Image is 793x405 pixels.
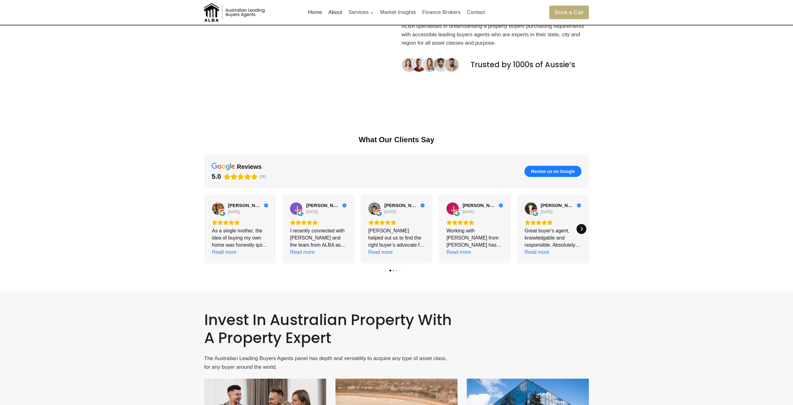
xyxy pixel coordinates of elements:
[541,203,581,208] a: Review by Michelle Xin
[368,202,381,215] img: David Gloury
[290,249,314,256] div: Read more
[462,203,497,208] span: [PERSON_NAME]
[525,202,537,215] a: View on Google
[525,202,537,215] img: Michelle Xin
[462,203,503,208] a: Review by Joe Massoud
[212,172,221,181] div: 5.0
[368,220,425,225] div: Rating: 5.0 out of 5
[305,5,488,20] nav: Primary Navigation
[204,195,589,263] div: Carousel
[531,169,575,174] span: Review us on Google
[204,354,454,371] p: The Australian Leading Buyers Agents panel has depth and versatility to acquire any type of asset...
[342,203,347,208] div: Verified Customer
[212,249,236,256] div: Read more
[228,209,240,214] div: [DATE]
[368,202,381,215] a: View on Google
[401,22,589,47] p: ALBA specialises in understanding a property buyers purchasing requirements with accessible leadi...
[228,203,262,208] span: [PERSON_NAME]
[549,6,589,19] a: Book a Call
[305,5,325,20] a: Home
[306,209,318,214] div: [DATE]
[525,249,549,256] div: Read more
[212,202,224,215] a: View on Google
[377,5,419,20] a: Market Insights
[446,202,459,215] img: Joe Massoud
[446,202,459,215] a: View on Google
[525,227,581,249] div: Great buyer's agent, knowledgable and responsible. Absolutely reliable and trustworthy, great adv...
[212,202,224,215] img: Marie-Claire van Ark
[368,227,425,249] div: [PERSON_NAME] helped out us to find the right buyer’s advocate for our needs. We’ve since managed...
[264,203,268,208] div: Verified Customer
[325,5,345,20] a: About
[462,209,474,214] div: [DATE]
[384,209,396,214] div: [DATE]
[446,227,503,249] div: Working with [PERSON_NAME] from [PERSON_NAME] has always been a pleasure — his professionalism an...
[204,135,589,145] div: What Our Clients Say
[499,203,503,208] div: Verified Customer
[577,203,581,208] div: Verified Customer
[464,5,488,20] a: Contact
[212,220,268,225] div: Rating: 5.0 out of 5
[541,209,553,214] div: [DATE]
[471,60,589,69] h3: Trusted by 1000s of Aussie’s
[228,203,268,208] a: Review by Marie-Claire van Ark
[290,227,346,249] div: I recently connected with [PERSON_NAME] and the team from ALBA as I was looking for a low cost hi...
[524,166,581,177] button: Review us on Google
[368,249,393,256] div: Read more
[576,224,586,234] div: Next
[204,3,266,22] img: Australian Leading Buyers Agents
[306,203,340,208] span: [PERSON_NAME]
[237,163,262,171] div: reviews
[345,5,377,20] button: Child menu of Services
[525,220,581,225] div: Rating: 5.0 out of 5
[204,311,454,347] h2: Invest in Australian property with a property expert
[290,220,346,225] div: Rating: 5.0 out of 5
[260,174,266,179] span: (36)
[212,172,258,181] div: Rating: 5.0 out of 5
[541,203,575,208] span: [PERSON_NAME]
[446,220,503,225] div: Rating: 5.0 out of 5
[212,227,268,249] div: As a single mother, the idea of buying my own home was honestly quite daunting — there’s so much ...
[306,203,346,208] a: Review by Janet S
[384,203,425,208] a: Review by David Gloury
[420,203,425,208] div: Verified Customer
[419,5,464,20] a: Finance Brokers
[446,249,471,256] div: Read more
[290,202,302,215] a: View on Google
[207,224,217,234] div: Previous
[384,203,419,208] span: [PERSON_NAME]
[290,202,302,215] img: Janet S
